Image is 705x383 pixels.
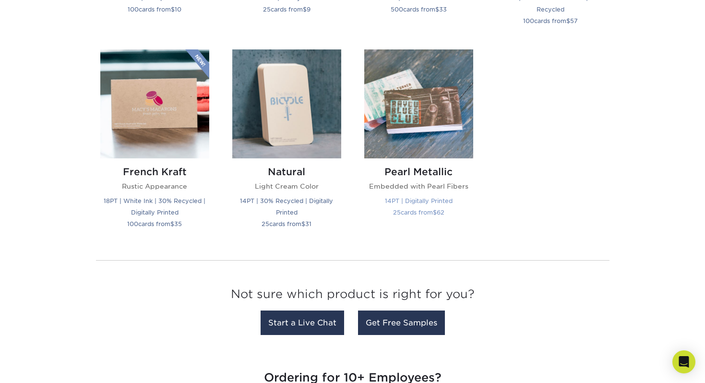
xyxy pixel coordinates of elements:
img: Natural Business Cards [232,49,341,158]
h3: Not sure which product is right for you? [96,280,609,313]
a: Pearl Metallic Business Cards Pearl Metallic Embedded with Pearl Fibers 14PT | Digitally Printed ... [364,49,473,241]
img: New Product [185,49,209,78]
h2: Pearl Metallic [364,166,473,178]
p: Light Cream Color [232,181,341,191]
span: $ [301,220,305,227]
small: cards from [128,6,181,13]
img: Pearl Metallic Business Cards [364,49,473,158]
small: cards from [523,17,578,24]
span: 25 [262,220,269,227]
small: 18PT | White Ink | 30% Recycled | Digitally Printed [104,197,205,216]
small: cards from [127,220,182,227]
small: 14PT | 30% Recycled | Digitally Printed [240,197,333,216]
img: French Kraft Business Cards [100,49,209,158]
div: Open Intercom Messenger [672,350,695,373]
span: $ [566,17,570,24]
a: Start a Live Chat [261,311,344,335]
span: $ [171,6,175,13]
span: 9 [307,6,311,13]
p: Embedded with Pearl Fibers [364,181,473,191]
span: 100 [128,6,139,13]
span: 25 [263,6,271,13]
span: 100 [127,220,138,227]
span: 57 [570,17,578,24]
h2: French Kraft [100,166,209,178]
span: $ [433,209,437,216]
span: 33 [439,6,447,13]
span: 31 [305,220,311,227]
span: $ [170,220,174,227]
span: 62 [437,209,444,216]
span: $ [435,6,439,13]
span: 500 [391,6,403,13]
p: Rustic Appearance [100,181,209,191]
span: 35 [174,220,182,227]
small: cards from [391,6,447,13]
small: cards from [393,209,444,216]
span: $ [303,6,307,13]
a: Natural Business Cards Natural Light Cream Color 14PT | 30% Recycled | Digitally Printed 25cards ... [232,49,341,241]
small: cards from [262,220,311,227]
span: 25 [393,209,401,216]
a: French Kraft Business Cards French Kraft Rustic Appearance 18PT | White Ink | 30% Recycled | Digi... [100,49,209,241]
small: cards from [263,6,311,13]
small: 14PT | Digitally Printed [385,197,453,204]
span: 100 [523,17,534,24]
h2: Natural [232,166,341,178]
iframe: Google Customer Reviews [2,354,82,380]
a: Get Free Samples [358,311,445,335]
span: 10 [175,6,181,13]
